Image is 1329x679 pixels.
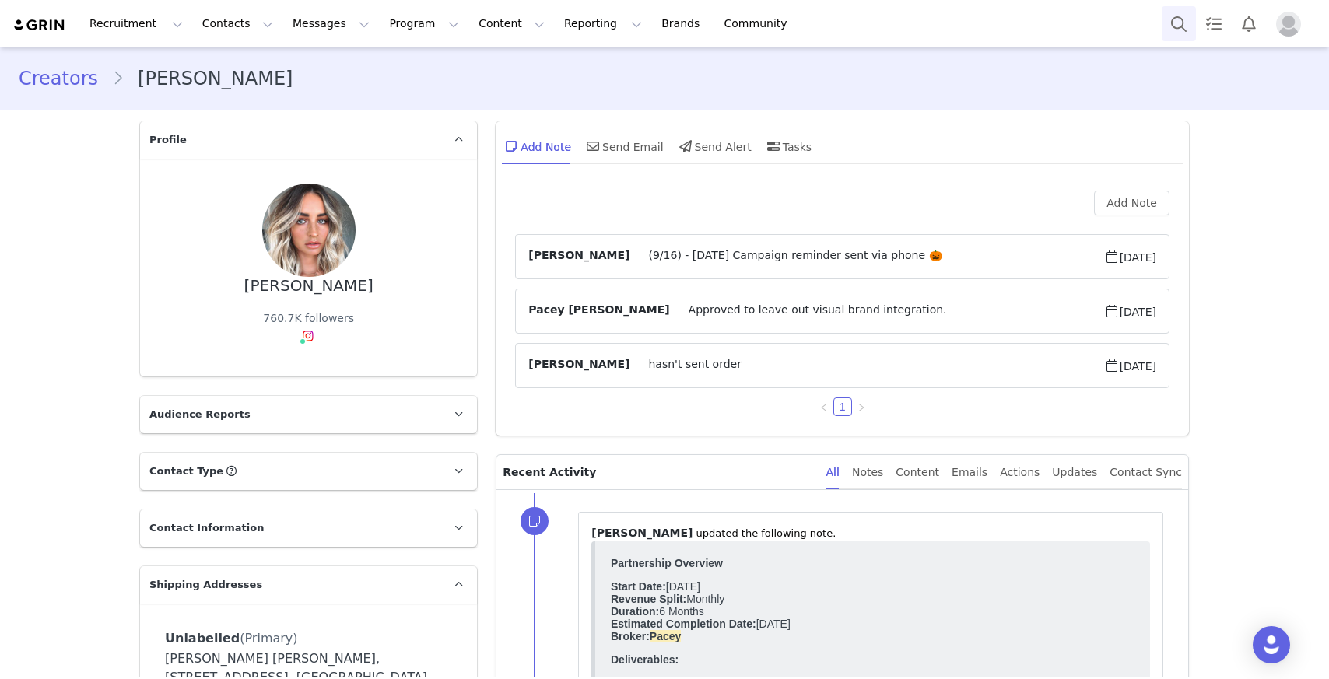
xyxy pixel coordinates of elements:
button: Program [380,6,468,41]
strong: (3) IG Posts + (4) IG Reels [202,126,335,138]
strong: Deliverables: [6,103,74,115]
span: - TBA [37,350,103,362]
a: Brands [652,6,714,41]
p: [DATE] Monthly 6 Months [DATE] [6,30,530,92]
span: (Primary) [240,631,297,646]
strong: Month 6 [37,362,77,374]
div: All [826,455,840,490]
strong: Month 5 [37,350,77,362]
span: - Submitted 6/9 [37,313,147,324]
p: - [DATE] Campaign reminder sent via phone 🎃 [6,6,530,19]
div: Contact Sync [1110,455,1182,490]
span: [PERSON_NAME] [528,356,629,375]
strong: (4/16) [37,196,65,208]
button: Contacts [193,6,282,41]
strong: Month 2 [37,313,77,324]
strong: Estimated Completion Date: [6,67,152,79]
span: - Submitted 4/24 [37,289,153,301]
strong: Broker: [6,79,76,92]
span: (9/16) - [DATE] Campaign reminder sent via phone 🎃 [629,247,1103,266]
strong: Month 4 [37,338,77,349]
strong: Tag in Bio🟢 [237,149,299,161]
img: instagram.svg [302,330,314,342]
img: 77374036-12a5-4a0a-ba92-0d4951f26b4d.jpg [262,184,356,277]
button: Profile [1267,12,1317,37]
span: [DATE] [1104,302,1156,320]
div: Emails [952,455,987,490]
strong: Payment History: [6,265,96,278]
div: Open Intercom Messenger [1253,626,1290,663]
strong: (9/16) [6,6,35,19]
a: Creators [19,65,112,93]
strong: Revenue Split: [6,42,82,54]
strong: Important Notes: [6,172,93,184]
button: Messages [283,6,379,41]
strong: Month 1 [37,289,77,301]
span: Pacey [45,79,76,92]
span: - Submitted 8/27 [37,325,153,337]
strong: Month 3 | (2) IG Posts + (2) IG Reels [37,243,212,254]
strong: Current Remaining Deliverables: [6,219,175,231]
span: Unlabelled [165,631,240,646]
span: [PERSON_NAME] [591,527,693,539]
button: Notifications [1232,6,1266,41]
strong: Duration: [6,54,54,67]
div: Add Note [502,128,571,165]
p: ⁨ ⁩ ⁨updated⁩ the following note. [591,525,1150,541]
div: Send Alert [676,128,752,165]
span: Shipping Addresses [149,577,262,593]
div: [PERSON_NAME] [244,277,373,295]
li: Next Page [852,397,871,416]
div: Notes [852,455,883,490]
li: 1 [833,397,852,416]
p: Recent Activity [503,455,813,489]
strong: Month 3 [37,325,77,337]
div: Actions [1000,455,1040,490]
span: - TBA [37,338,103,349]
li: Previous Page [815,397,833,416]
a: Community [715,6,804,41]
div: Tasks [764,128,812,165]
span: - TBA [37,362,103,374]
span: Profile [149,132,187,148]
strong: Partnership Overview [6,6,118,19]
span: [DATE] [1104,247,1156,266]
button: Recruitment [80,6,192,41]
img: grin logo [12,18,67,33]
div: Content [896,455,939,490]
span: Contact Type [149,464,223,479]
span: [PERSON_NAME] [528,247,629,266]
strong: Start Date: [6,30,61,42]
span: - Sent Welcome Email [37,196,167,208]
span: Audience Reports [149,407,251,422]
span: [DATE] [1104,356,1156,375]
div: Updates [1052,455,1097,490]
a: 1 [834,398,851,415]
button: Content [469,6,554,41]
span: Pacey [PERSON_NAME] [528,302,669,320]
strong: Month 3 | (1) IG Post + (1) IG Reel [37,243,201,254]
button: Search [1162,6,1196,41]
